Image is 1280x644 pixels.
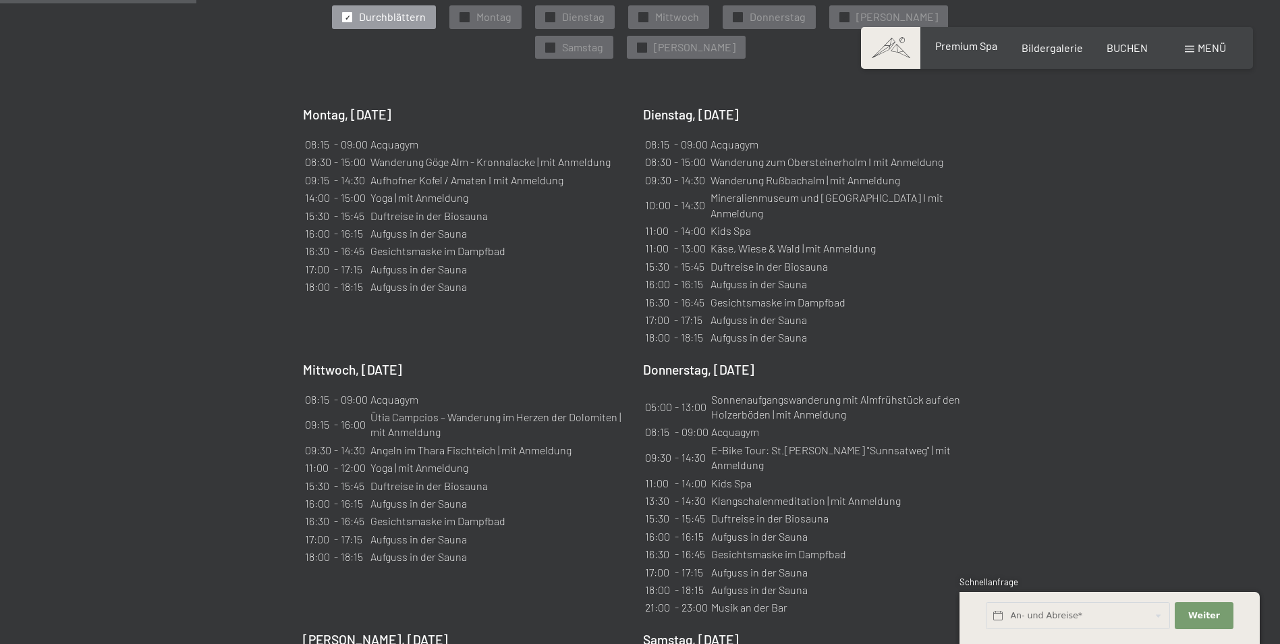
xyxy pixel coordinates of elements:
td: 16:30 [644,546,673,562]
td: - [674,424,679,440]
td: 09:30 [644,442,673,474]
td: 17:15 [340,261,368,277]
td: 18:00 [644,329,672,346]
td: 15:45 [681,510,709,527]
td: - [674,599,679,616]
td: 15:00 [340,190,368,206]
td: - [673,136,679,153]
td: 14:30 [340,172,368,188]
td: 15:00 [680,154,708,170]
td: - [673,276,679,292]
td: 09:30 [304,442,332,458]
td: 09:30 [644,172,672,188]
td: Angeln im Thara Fischteich | mit Anmeldung [370,442,628,458]
td: - [333,460,339,476]
span: ✓ [547,43,553,52]
a: Bildergalerie [1022,41,1083,54]
td: 18:00 [644,582,673,598]
td: Kids Spa [711,475,968,491]
td: Aufguss in der Sauna [370,261,611,277]
td: - [673,329,679,346]
td: Musik an der Bar [711,599,968,616]
span: ✓ [842,13,847,22]
td: - [333,549,339,565]
td: 17:15 [680,312,708,328]
td: Acquagym [370,392,628,408]
td: Duftreise in der Biosauna [370,208,611,224]
td: 11:00 [644,240,672,257]
td: 16:00 [340,409,368,441]
td: - [674,510,679,527]
td: Acquagym [711,424,968,440]
td: 14:30 [681,442,709,474]
td: - [333,478,339,494]
span: [PERSON_NAME] [654,40,735,55]
span: ✓ [641,13,646,22]
td: 17:15 [681,564,709,581]
span: Dienstag [562,9,605,24]
td: Aufguss in der Sauna [370,549,628,565]
td: 15:00 [340,154,368,170]
td: 16:15 [680,276,708,292]
span: [PERSON_NAME] [856,9,938,24]
td: - [333,409,339,441]
td: - [673,223,679,239]
td: Duftreise in der Biosauna [710,259,968,275]
td: - [333,531,339,547]
a: Premium Spa [935,39,997,52]
td: 18:15 [680,329,708,346]
td: 17:00 [644,312,672,328]
td: 08:15 [304,392,332,408]
td: 14:30 [680,190,708,221]
td: Yoga | mit Anmeldung [370,460,628,476]
td: - [673,190,679,221]
td: 18:00 [304,279,332,295]
td: Aufguss in der Sauna [370,495,628,512]
td: - [673,259,679,275]
td: E-Bike Tour: St.[PERSON_NAME] "Sunnsatweg" | mit Anmeldung [711,442,968,474]
b: Dienstag, [DATE] [643,107,739,122]
td: 16:00 [304,495,332,512]
td: - [333,136,339,153]
td: - [333,154,339,170]
td: - [673,154,679,170]
td: 15:45 [340,208,368,224]
b: Mittwoch, [DATE] [303,362,402,377]
td: Kids Spa [710,223,968,239]
span: Weiter [1188,610,1220,622]
td: 14:00 [304,190,332,206]
td: 09:15 [304,409,332,441]
td: Aufguss in der Sauna [370,279,611,295]
td: 17:00 [304,261,332,277]
td: Aufguss in der Sauna [370,225,611,242]
td: 16:30 [644,294,672,311]
td: Mineralienmuseum und [GEOGRAPHIC_DATA] I mit Anmeldung [710,190,968,221]
td: Yoga | mit Anmeldung [370,190,611,206]
td: Gesichtsmaske im Dampfbad [370,243,611,259]
td: 12:00 [340,460,368,476]
td: 08:30 [304,154,332,170]
td: 16:15 [681,529,709,545]
span: ✓ [735,13,741,22]
td: - [674,529,679,545]
td: - [333,279,339,295]
td: Wanderung Göge Alm - Kronnalacke | mit Anmeldung [370,154,611,170]
td: 16:00 [644,529,673,545]
span: BUCHEN [1107,41,1148,54]
td: Aufhofner Kofel / Amaten I mit Anmeldung [370,172,611,188]
span: ✓ [345,13,350,22]
td: 15:45 [340,478,368,494]
button: Weiter [1175,602,1233,630]
td: - [333,442,339,458]
td: 13:30 [644,493,673,509]
span: Menü [1198,41,1226,54]
td: - [674,493,679,509]
td: 09:00 [680,136,708,153]
td: 15:45 [680,259,708,275]
td: Aufguss in der Sauna [370,531,628,547]
td: 17:00 [304,531,332,547]
td: 09:00 [340,392,368,408]
span: ✓ [462,13,468,22]
td: Aufguss in der Sauna [711,529,968,545]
